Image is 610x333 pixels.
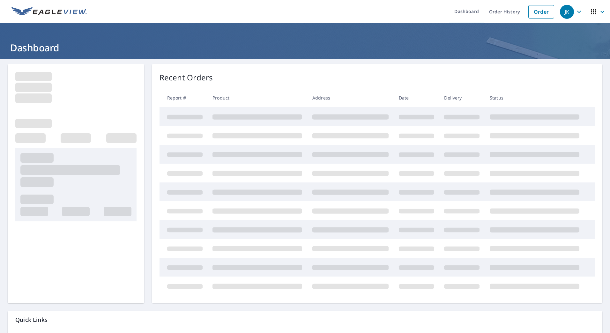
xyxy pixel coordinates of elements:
th: Delivery [439,88,485,107]
p: Recent Orders [160,72,213,83]
th: Product [207,88,307,107]
img: EV Logo [11,7,87,17]
p: Quick Links [15,316,595,324]
th: Status [485,88,584,107]
th: Address [307,88,394,107]
th: Report # [160,88,208,107]
h1: Dashboard [8,41,602,54]
div: JK [560,5,574,19]
a: Order [528,5,554,18]
th: Date [394,88,439,107]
